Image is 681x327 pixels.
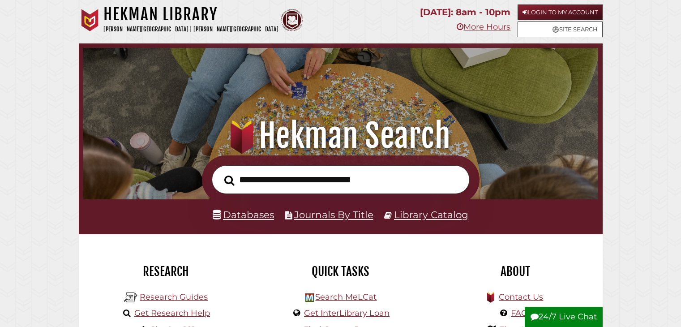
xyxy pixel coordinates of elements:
a: Get InterLibrary Loan [304,308,390,318]
i: Search [224,175,235,185]
h2: Quick Tasks [260,264,421,279]
h1: Hekman Search [93,116,587,155]
img: Calvin University [79,9,101,31]
a: Research Guides [140,292,208,302]
h2: Research [86,264,247,279]
a: Login to My Account [518,4,603,20]
a: FAQs [511,308,532,318]
a: Search MeLCat [315,292,377,302]
button: Search [220,172,239,188]
p: [DATE]: 8am - 10pm [420,4,510,20]
img: Hekman Library Logo [124,291,137,304]
a: Library Catalog [394,209,468,220]
a: Site Search [518,22,603,37]
p: [PERSON_NAME][GEOGRAPHIC_DATA] | [PERSON_NAME][GEOGRAPHIC_DATA] [103,24,278,34]
img: Hekman Library Logo [305,293,314,302]
img: Calvin Theological Seminary [281,9,303,31]
a: Contact Us [499,292,543,302]
h1: Hekman Library [103,4,278,24]
a: Get Research Help [134,308,210,318]
a: Databases [213,209,274,220]
h2: About [435,264,596,279]
a: Journals By Title [294,209,373,220]
a: More Hours [457,22,510,32]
